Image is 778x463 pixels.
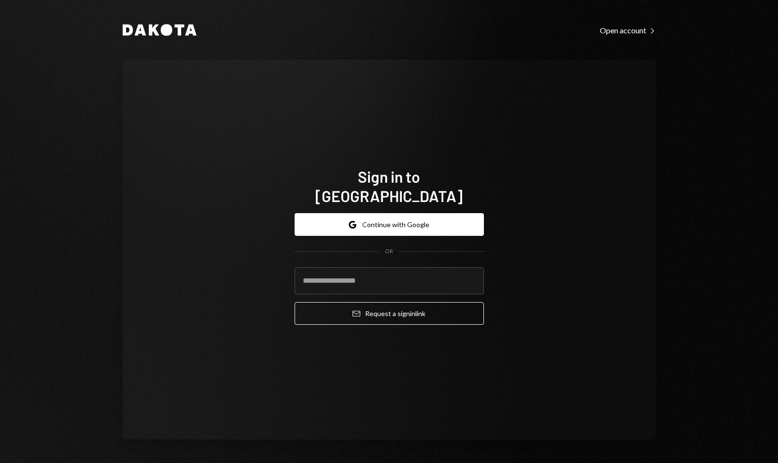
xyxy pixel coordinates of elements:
[295,302,484,325] button: Request a signinlink
[385,247,393,256] div: OR
[600,25,656,35] a: Open account
[295,167,484,205] h1: Sign in to [GEOGRAPHIC_DATA]
[295,213,484,236] button: Continue with Google
[600,26,656,35] div: Open account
